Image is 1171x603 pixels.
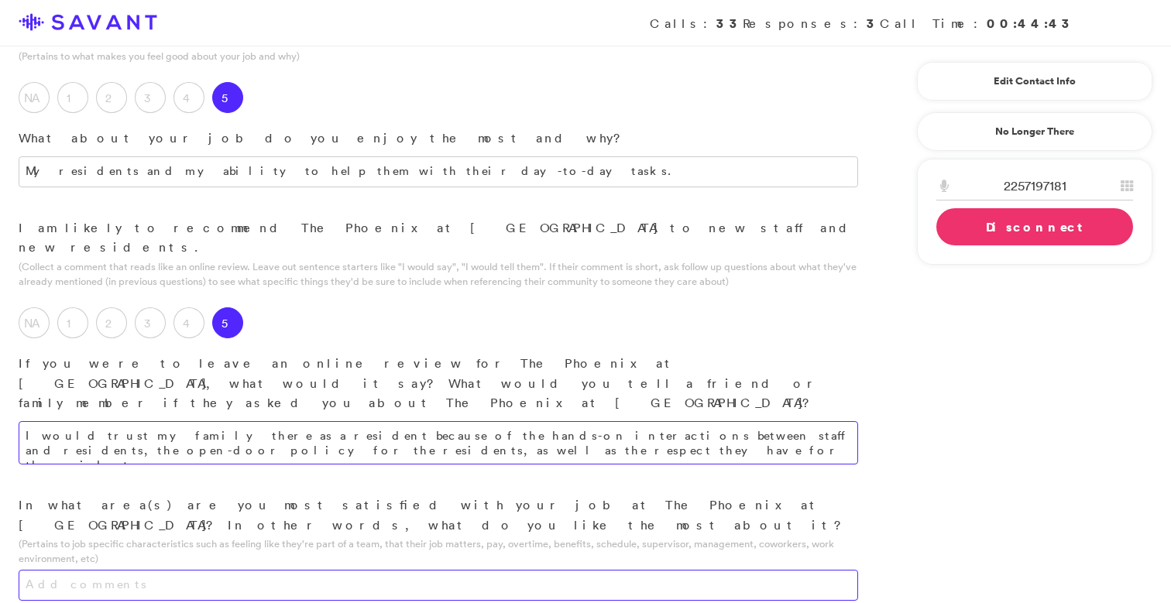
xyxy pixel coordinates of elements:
label: 2 [96,82,127,113]
label: NA [19,82,50,113]
p: (Pertains to what makes you feel good about your job and why) [19,49,858,63]
label: 1 [57,82,88,113]
p: What about your job do you enjoy the most and why? [19,128,858,149]
a: No Longer There [917,112,1152,151]
strong: 33 [716,15,743,32]
label: 5 [212,82,243,113]
label: 3 [135,307,166,338]
label: 4 [173,307,204,338]
p: (Collect a comment that reads like an online review. Leave out sentence starters like "I would sa... [19,259,858,289]
p: (Pertains to job specific characteristics such as feeling like they're part of a team, that their... [19,536,858,566]
p: If you were to leave an online review for The Phoenix at [GEOGRAPHIC_DATA], what would it say? Wh... [19,354,858,413]
a: Edit Contact Info [936,69,1133,94]
label: 2 [96,307,127,338]
p: I am likely to recommend The Phoenix at [GEOGRAPHIC_DATA] to new staff and new residents. [19,218,858,258]
label: 1 [57,307,88,338]
strong: 3 [867,15,880,32]
p: In what area(s) are you most satisfied with your job at The Phoenix at [GEOGRAPHIC_DATA]? In othe... [19,495,858,535]
label: 3 [135,82,166,113]
label: 4 [173,82,204,113]
label: 5 [212,307,243,338]
label: NA [19,307,50,338]
a: Disconnect [936,208,1133,245]
strong: 00:44:43 [987,15,1075,32]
